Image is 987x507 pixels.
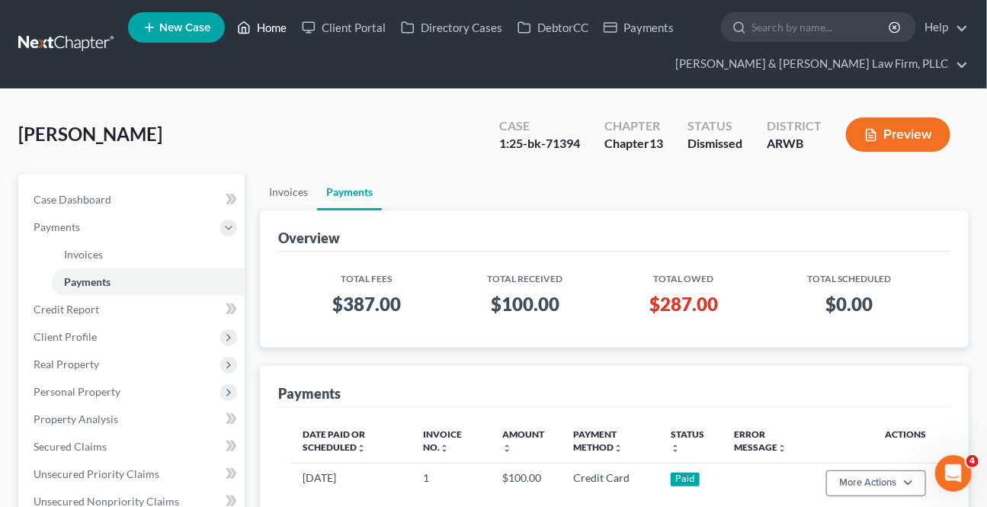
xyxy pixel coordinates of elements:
h3: $287.00 [620,292,748,316]
a: Credit Report [21,296,245,323]
span: 4 [966,455,979,467]
th: Total Owed [607,264,761,286]
span: Property Analysis [34,412,118,425]
a: Unsecured Priority Claims [21,460,245,488]
div: Chapter [604,117,663,135]
a: Invoice No.unfold_more [423,428,462,453]
input: Search by name... [751,13,891,41]
span: Invoices [64,248,103,261]
button: More Actions [826,470,926,496]
a: Help [917,14,968,41]
span: Payments [34,220,80,233]
span: Payments [64,275,111,288]
td: Credit Card [562,463,659,502]
th: Total Scheduled [760,264,938,286]
td: 1 [411,463,490,502]
a: Amountunfold_more [502,428,544,453]
a: Payments [52,268,245,296]
a: Payments [317,174,382,210]
td: $100.00 [490,463,562,502]
a: Payments [596,14,681,41]
button: Preview [846,117,950,152]
a: Property Analysis [21,406,245,433]
i: unfold_more [777,444,787,453]
span: [PERSON_NAME] [18,123,162,145]
th: Total Received [443,264,607,286]
span: Credit Report [34,303,99,316]
div: Status [687,117,742,135]
a: Home [229,14,294,41]
a: [PERSON_NAME] & [PERSON_NAME] Law Firm, PLLC [668,50,968,78]
div: Payments [278,384,341,403]
span: Client Profile [34,330,97,343]
span: Personal Property [34,385,120,398]
a: Error Messageunfold_more [734,428,787,453]
a: Invoices [52,241,245,268]
span: Unsecured Priority Claims [34,467,159,480]
span: 13 [649,136,663,150]
i: unfold_more [357,444,366,453]
a: Directory Cases [393,14,510,41]
h3: $100.00 [455,292,594,316]
a: Invoices [260,174,317,210]
a: Case Dashboard [21,186,245,213]
span: New Case [159,22,210,34]
div: Dismissed [687,135,742,152]
div: District [767,117,822,135]
i: unfold_more [440,444,449,453]
th: Total Fees [290,264,444,286]
a: Payment Methodunfold_more [574,428,623,453]
i: unfold_more [502,444,511,453]
a: Date Paid or Scheduledunfold_more [303,428,366,453]
div: Case [499,117,580,135]
a: DebtorCC [510,14,596,41]
div: Overview [278,229,340,247]
iframe: Intercom live chat [935,455,972,492]
i: unfold_more [671,444,680,453]
a: Statusunfold_more [671,428,704,453]
div: ARWB [767,135,822,152]
a: Secured Claims [21,433,245,460]
span: Real Property [34,358,99,371]
div: 1:25-bk-71394 [499,135,580,152]
span: Case Dashboard [34,193,111,206]
a: Client Portal [294,14,393,41]
h3: $0.00 [772,292,926,316]
h3: $387.00 [303,292,431,316]
td: [DATE] [290,463,411,502]
span: Secured Claims [34,440,107,453]
i: unfold_more [614,444,623,453]
th: Actions [814,419,938,464]
div: Chapter [604,135,663,152]
div: Paid [671,473,700,486]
